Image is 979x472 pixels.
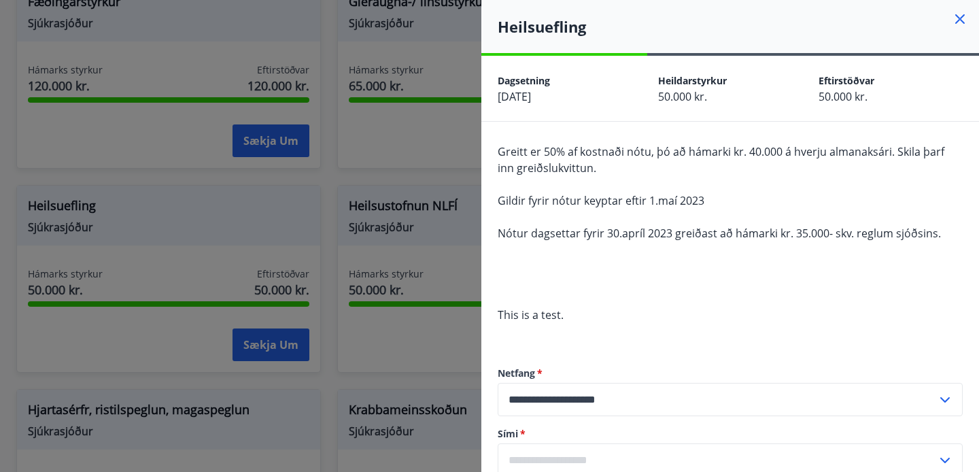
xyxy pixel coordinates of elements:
[498,367,963,380] label: Netfang
[498,144,944,175] span: Greitt er 50% af kostnaði nótu, þó að hámarki kr. 40.000 á hverju almanaksári. Skila þarf inn gre...
[498,226,941,241] span: Nótur dagsettar fyrir 30.apríl 2023 greiðast að hámarki kr. 35.000- skv. reglum sjóðsins.
[658,89,707,104] span: 50.000 kr.
[498,16,979,37] h4: Heilsuefling
[819,74,874,87] span: Eftirstöðvar
[498,74,550,87] span: Dagsetning
[498,427,963,441] label: Sími
[498,89,531,104] span: [DATE]
[498,307,564,322] span: This is a test.
[498,193,704,208] span: Gildir fyrir nótur keyptar eftir 1.maí 2023
[658,74,727,87] span: Heildarstyrkur
[819,89,868,104] span: 50.000 kr.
